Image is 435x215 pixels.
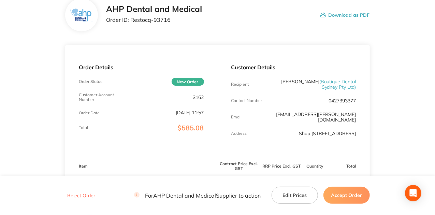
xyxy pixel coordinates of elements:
[178,124,204,132] span: $585.08
[231,115,243,119] p: Emaill
[231,131,247,136] p: Address
[303,158,327,174] th: Quantity
[299,131,356,136] p: Shop [STREET_ADDRESS]
[79,125,88,130] p: Total
[327,158,370,174] th: Total
[231,82,249,87] p: Recipient
[231,64,356,70] p: Customer Details
[65,158,217,174] th: Item
[231,98,262,103] p: Contact Number
[79,174,113,209] img: OG41ZGE3eA
[273,79,356,90] p: [PERSON_NAME]
[405,185,421,201] div: Open Intercom Messenger
[319,78,356,90] span: ( Boutique Dental Sydney Pty Ltd )
[134,192,261,199] p: For AHP Dental and Medical Supplier to action
[260,158,303,174] th: RRP Price Excl. GST
[329,98,356,103] p: 0427393377
[272,187,318,204] button: Edit Prices
[323,187,370,204] button: Accept Order
[176,110,204,115] p: [DATE] 11:57
[106,17,202,23] p: Order ID: Restocq- 93716
[79,64,204,70] p: Order Details
[218,158,260,174] th: Contract Price Excl. GST
[106,4,202,14] h2: AHP Dental and Medical
[320,4,370,26] button: Download as PDF
[193,95,204,100] p: 3162
[172,78,204,86] span: New Order
[276,111,356,123] a: [EMAIL_ADDRESS][PERSON_NAME][DOMAIN_NAME]
[71,9,93,22] img: ZjN5bDlnNQ
[79,111,100,115] p: Order Date
[79,79,102,84] p: Order Status
[79,92,120,102] p: Customer Account Number
[65,192,97,199] button: Reject Order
